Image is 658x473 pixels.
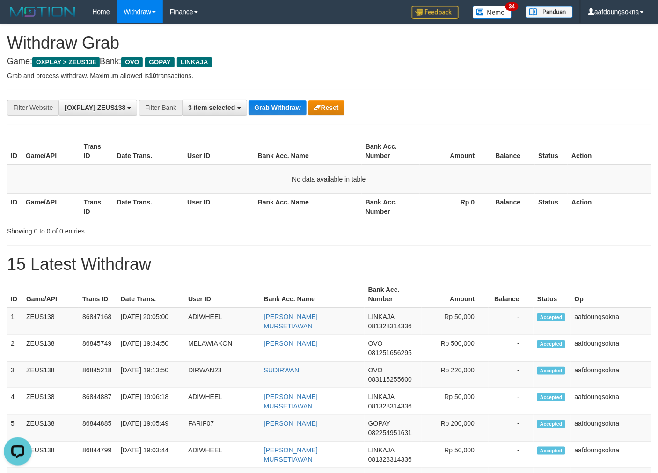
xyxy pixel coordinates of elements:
[79,362,117,388] td: 86845218
[422,388,489,415] td: Rp 50,000
[58,100,137,116] button: [OXPLAY] ZEUS138
[117,415,184,442] td: [DATE] 19:05:49
[7,255,651,274] h1: 15 Latest Withdraw
[422,362,489,388] td: Rp 220,000
[7,165,651,194] td: No data available in table
[537,447,565,455] span: Accepted
[365,281,422,308] th: Bank Acc. Number
[249,100,306,115] button: Grab Withdraw
[79,415,117,442] td: 86844885
[412,6,459,19] img: Feedback.jpg
[7,138,22,165] th: ID
[368,393,395,400] span: LINKAJA
[368,446,395,454] span: LINKAJA
[22,281,79,308] th: Game/API
[113,138,184,165] th: Date Trans.
[368,313,395,320] span: LINKAJA
[571,388,651,415] td: aafdoungsokna
[368,429,412,437] span: Copy 082254951631 to clipboard
[7,281,22,308] th: ID
[368,456,412,463] span: Copy 081328314336 to clipboard
[264,340,318,347] a: [PERSON_NAME]
[7,100,58,116] div: Filter Website
[264,366,299,374] a: SUDIRWAN
[537,313,565,321] span: Accepted
[473,6,512,19] img: Button%20Memo.svg
[22,308,79,335] td: ZEUS138
[368,376,412,383] span: Copy 083115255600 to clipboard
[4,4,32,32] button: Open LiveChat chat widget
[32,57,100,67] span: OXPLAY > ZEUS138
[368,340,383,347] span: OVO
[537,420,565,428] span: Accepted
[422,281,489,308] th: Amount
[7,193,22,220] th: ID
[362,193,420,220] th: Bank Acc. Number
[422,415,489,442] td: Rp 200,000
[422,335,489,362] td: Rp 500,000
[79,281,117,308] th: Trans ID
[264,393,318,410] a: [PERSON_NAME] MURSETIAWAN
[489,442,534,468] td: -
[489,193,535,220] th: Balance
[183,138,254,165] th: User ID
[184,442,260,468] td: ADIWHEEL
[489,415,534,442] td: -
[537,340,565,348] span: Accepted
[7,415,22,442] td: 5
[489,335,534,362] td: -
[534,281,571,308] th: Status
[7,335,22,362] td: 2
[264,420,318,427] a: [PERSON_NAME]
[526,6,573,18] img: panduan.png
[362,138,420,165] th: Bank Acc. Number
[80,138,113,165] th: Trans ID
[368,322,412,330] span: Copy 081328314336 to clipboard
[489,308,534,335] td: -
[117,308,184,335] td: [DATE] 20:05:00
[113,193,184,220] th: Date Trans.
[65,104,125,111] span: [OXPLAY] ZEUS138
[22,335,79,362] td: ZEUS138
[117,362,184,388] td: [DATE] 19:13:50
[489,362,534,388] td: -
[22,415,79,442] td: ZEUS138
[22,193,80,220] th: Game/API
[7,362,22,388] td: 3
[7,388,22,415] td: 4
[571,442,651,468] td: aafdoungsokna
[571,335,651,362] td: aafdoungsokna
[489,388,534,415] td: -
[254,138,362,165] th: Bank Acc. Name
[7,71,651,80] p: Grab and process withdraw. Maximum allowed is transactions.
[121,57,143,67] span: OVO
[79,335,117,362] td: 86845749
[145,57,175,67] span: GOPAY
[568,138,651,165] th: Action
[368,349,412,357] span: Copy 081251656295 to clipboard
[489,138,535,165] th: Balance
[7,34,651,52] h1: Withdraw Grab
[182,100,247,116] button: 3 item selected
[22,138,80,165] th: Game/API
[535,138,568,165] th: Status
[79,388,117,415] td: 86844887
[80,193,113,220] th: Trans ID
[537,393,565,401] span: Accepted
[184,308,260,335] td: ADIWHEEL
[117,388,184,415] td: [DATE] 19:06:18
[368,420,390,427] span: GOPAY
[183,193,254,220] th: User ID
[117,281,184,308] th: Date Trans.
[7,308,22,335] td: 1
[22,388,79,415] td: ZEUS138
[139,100,182,116] div: Filter Bank
[7,5,78,19] img: MOTION_logo.png
[7,57,651,66] h4: Game: Bank:
[184,388,260,415] td: ADIWHEEL
[188,104,235,111] span: 3 item selected
[422,308,489,335] td: Rp 50,000
[184,335,260,362] td: MELAWIAKON
[184,362,260,388] td: DIRWAN23
[264,446,318,463] a: [PERSON_NAME] MURSETIAWAN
